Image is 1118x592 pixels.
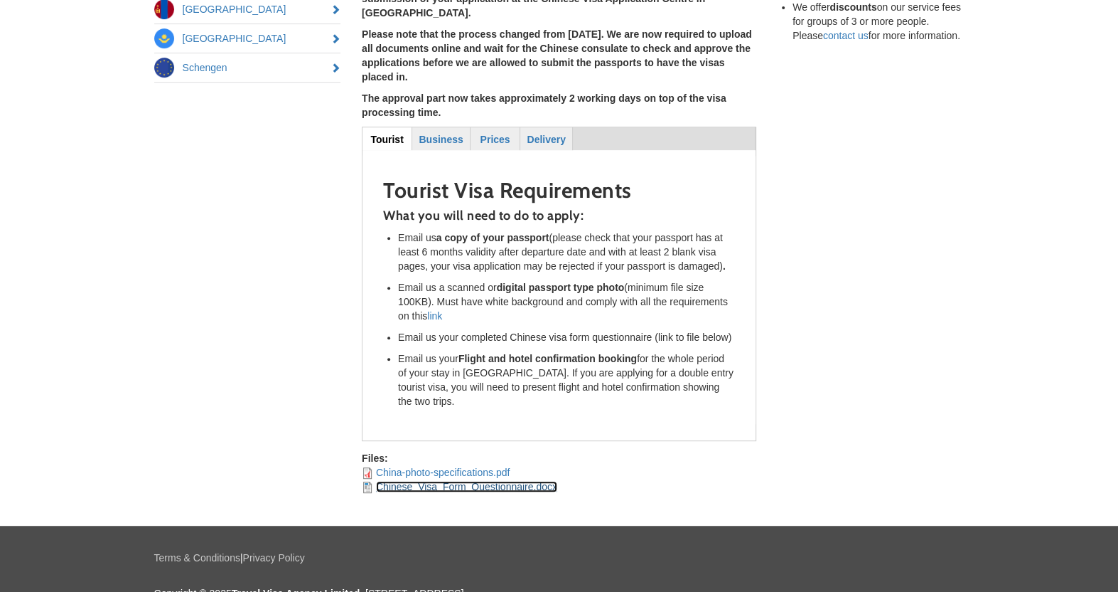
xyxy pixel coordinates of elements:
[427,310,442,322] a: link
[362,451,756,465] div: Files:
[497,282,625,293] strong: digital passport type photo
[154,24,341,53] a: [GEOGRAPHIC_DATA]
[480,134,510,145] strong: Prices
[243,552,305,564] a: Privacy Policy
[527,134,565,145] strong: Delivery
[398,330,735,344] li: Email us your completed Chinese visa form questionnaire (link to file below)
[362,28,752,83] strong: Please note that the process changed from [DATE]. We are now required to upload all documents onl...
[383,209,735,223] h4: What you will need to do to apply:
[370,134,403,145] strong: Tourist
[154,552,240,564] a: Terms & Conditions
[723,260,726,272] strong: .
[436,232,549,243] strong: a copy of your passport
[362,467,373,479] img: application/pdf
[413,127,469,149] a: Business
[398,280,735,323] li: Email us a scanned or (minimum file size 100KB). Must have white background and comply with all t...
[521,127,571,149] a: Delivery
[419,134,463,145] strong: Business
[154,53,341,82] a: Schengen
[829,1,876,13] strong: discounts
[471,127,519,149] a: Prices
[362,127,412,149] a: Tourist
[376,467,510,478] a: China-photo-specifications.pdf
[398,231,735,273] li: Email us (please check that your passport has at least 6 months validity after departure date and...
[398,351,735,408] li: Email us your for the whole period of your stay in [GEOGRAPHIC_DATA]. If you are applying for a d...
[154,551,964,565] p: |
[458,353,637,364] strong: Flight and hotel confirmation booking
[823,30,869,41] a: contact us
[376,481,557,492] a: Chinese_Visa_Form_Questionnaire.docx
[362,92,726,118] strong: The approval part now takes approximately 2 working days on top of the visa processing time.
[362,482,373,493] img: application/vnd.openxmlformats-officedocument.wordprocessingml.document
[383,179,735,202] h2: Tourist Visa Requirements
